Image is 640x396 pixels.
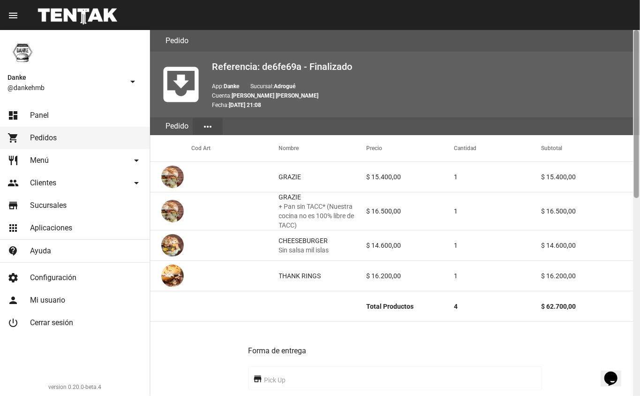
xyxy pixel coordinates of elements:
[8,317,19,328] mat-icon: power_settings_new
[279,245,329,255] span: Sin salsa mil islas
[454,261,542,291] mat-cell: 1
[366,230,454,260] mat-cell: $ 14.600,00
[161,265,184,287] img: 1d3925b4-3dc7-452b-aa71-7cd7831306f0.png
[8,155,19,166] mat-icon: restaurant
[541,291,640,321] mat-cell: $ 62.700,00
[30,318,73,327] span: Cerrar sesión
[158,61,204,108] mat-icon: move_to_inbox
[202,121,213,132] mat-icon: more_horiz
[279,135,367,161] mat-header-cell: Nombre
[248,344,542,358] h3: Forma de entrega
[8,222,19,234] mat-icon: apps
[30,273,76,282] span: Configuración
[131,177,142,189] mat-icon: arrow_drop_down
[161,234,184,257] img: eb7e7812-101c-4ce3-b4d5-6061c3a10de0.png
[454,162,542,192] mat-cell: 1
[30,178,56,188] span: Clientes
[366,291,454,321] mat-cell: Total Productos
[454,196,542,226] mat-cell: 1
[366,261,454,291] mat-cell: $ 16.200,00
[454,135,542,161] mat-header-cell: Cantidad
[30,156,49,165] span: Menú
[161,200,184,222] img: 38231b67-3d95-44ab-94d1-b5e6824bbf5e.png
[166,34,188,47] h3: Pedido
[541,196,640,226] mat-cell: $ 16.500,00
[212,59,632,74] h2: Referencia: de6fe69a - Finalizado
[191,135,279,161] mat-header-cell: Cod Art
[8,38,38,68] img: 1d4517d0-56da-456b-81f5-6111ccf01445.png
[541,230,640,260] mat-cell: $ 14.600,00
[454,230,542,260] mat-cell: 1
[366,196,454,226] mat-cell: $ 16.500,00
[8,245,19,257] mat-icon: contact_support
[8,83,123,92] span: @dankehmb
[279,202,367,230] span: + Pan sin TACC* (Nuestra cocina no es 100% libre de TACC)
[8,72,123,83] span: Danke
[8,200,19,211] mat-icon: store
[127,76,138,87] mat-icon: arrow_drop_down
[279,172,301,182] div: GRAZIE
[454,291,542,321] mat-cell: 4
[541,162,640,192] mat-cell: $ 15.400,00
[30,223,72,233] span: Aplicaciones
[279,271,321,281] div: THANK RINGS
[229,102,261,108] b: [DATE] 21:08
[8,132,19,144] mat-icon: shopping_cart
[8,10,19,21] mat-icon: menu
[279,236,329,255] div: CHEESEBURGER
[274,83,295,90] b: Adrogué
[541,261,640,291] mat-cell: $ 16.200,00
[601,358,631,387] iframe: chat widget
[366,162,454,192] mat-cell: $ 15.400,00
[161,117,193,135] div: Pedido
[30,201,67,210] span: Sucursales
[366,135,454,161] mat-header-cell: Precio
[131,155,142,166] mat-icon: arrow_drop_down
[212,91,632,100] p: Cuenta:
[8,177,19,189] mat-icon: people
[8,295,19,306] mat-icon: person
[224,83,239,90] b: Danke
[30,246,51,256] span: Ayuda
[212,100,632,110] p: Fecha:
[212,82,632,91] p: App: Sucursal:
[8,272,19,283] mat-icon: settings
[193,118,223,135] button: Elegir sección
[30,296,65,305] span: Mi usuario
[232,92,318,99] b: [PERSON_NAME] [PERSON_NAME]
[161,166,184,188] img: 38231b67-3d95-44ab-94d1-b5e6824bbf5e.png
[541,135,640,161] mat-header-cell: Subtotal
[8,382,142,392] div: version 0.20.0-beta.4
[253,373,264,385] mat-icon: store
[8,110,19,121] mat-icon: dashboard
[279,192,367,230] div: GRAZIE
[30,133,57,143] span: Pedidos
[30,111,49,120] span: Panel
